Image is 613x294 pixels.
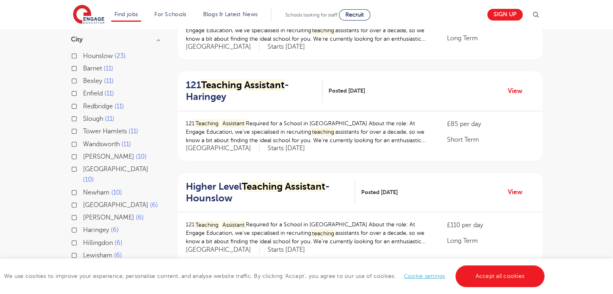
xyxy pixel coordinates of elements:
[203,11,258,17] a: Blogs & Latest News
[508,187,528,197] a: View
[242,181,283,192] mark: Teaching
[221,119,246,128] mark: Assistant
[83,226,109,234] span: Haringey
[83,77,88,83] input: Bexley 11
[114,103,124,110] span: 11
[83,166,148,173] span: [GEOGRAPHIC_DATA]
[83,252,112,259] span: Lewisham
[447,236,534,246] p: Long Term
[186,18,431,43] p: 121 Required for a School in [GEOGRAPHIC_DATA] About the role: At Engage Education, we’ve special...
[447,135,534,145] p: Short Term
[186,79,323,103] a: 121Teaching Assistant- Haringey
[508,86,528,96] a: View
[83,252,88,257] input: Lewisham 6
[455,265,545,287] a: Accept all cookies
[83,214,88,219] input: [PERSON_NAME] 6
[83,90,88,95] input: Enfield 11
[114,252,122,259] span: 6
[345,12,364,18] span: Recruit
[114,52,126,60] span: 23
[186,181,349,204] h2: Higher Level - Hounslow
[83,65,102,72] span: Barnet
[83,115,88,120] input: Slough 11
[361,188,398,197] span: Posted [DATE]
[83,153,134,160] span: [PERSON_NAME]
[114,11,138,17] a: Find jobs
[195,221,220,229] mark: Teaching
[83,90,103,97] span: Enfield
[404,273,445,279] a: Cookie settings
[83,77,102,85] span: Bexley
[83,153,88,158] input: [PERSON_NAME] 10
[447,33,534,43] p: Long Term
[129,128,138,135] span: 11
[487,9,523,21] a: Sign up
[186,181,355,204] a: Higher LevelTeaching Assistant- Hounslow
[73,5,104,25] img: Engage Education
[221,221,246,229] mark: Assistant
[83,189,88,194] input: Newham 10
[186,43,260,51] span: [GEOGRAPHIC_DATA]
[136,214,144,221] span: 6
[114,239,123,246] span: 6
[339,9,370,21] a: Recruit
[311,229,336,238] mark: teaching
[201,79,242,91] mark: Teaching
[83,115,103,122] span: Slough
[447,119,534,129] p: £85 per day
[186,79,316,103] h2: 121 - Haringey
[83,52,113,60] span: Hounslow
[83,176,94,183] span: 10
[83,141,120,148] span: Wandsworth
[83,128,127,135] span: Tower Hamlets
[121,141,131,148] span: 11
[83,189,110,196] span: Newham
[71,36,160,43] h3: City
[83,103,113,110] span: Redbridge
[268,43,305,51] p: Starts [DATE]
[311,128,336,136] mark: teaching
[268,246,305,254] p: Starts [DATE]
[195,119,220,128] mark: Teaching
[83,128,88,133] input: Tower Hamlets 11
[83,214,134,221] span: [PERSON_NAME]
[83,65,88,70] input: Barnet 11
[285,181,325,192] mark: Assistant
[186,246,260,254] span: [GEOGRAPHIC_DATA]
[83,201,148,209] span: [GEOGRAPHIC_DATA]
[186,144,260,153] span: [GEOGRAPHIC_DATA]
[83,239,113,246] span: Hillingdon
[83,226,88,232] input: Haringey 6
[136,153,147,160] span: 10
[154,11,186,17] a: For Schools
[311,26,336,35] mark: teaching
[105,115,114,122] span: 11
[244,79,285,91] mark: Assistant
[83,141,88,146] input: Wandsworth 11
[104,77,114,85] span: 11
[83,239,88,244] input: Hillingdon 6
[104,65,113,72] span: 11
[186,220,431,246] p: 121 Required for a School in [GEOGRAPHIC_DATA] About the role: At Engage Education, we’ve special...
[111,189,122,196] span: 10
[83,52,88,58] input: Hounslow 23
[328,87,365,95] span: Posted [DATE]
[4,273,547,279] span: We use cookies to improve your experience, personalise content, and analyse website traffic. By c...
[268,144,305,153] p: Starts [DATE]
[83,201,88,207] input: [GEOGRAPHIC_DATA] 6
[285,12,337,18] span: Schools looking for staff
[186,119,431,145] p: 121 Required for a School in [GEOGRAPHIC_DATA] About the role: At Engage Education, we’ve special...
[447,220,534,230] p: £110 per day
[83,103,88,108] input: Redbridge 11
[104,90,114,97] span: 11
[83,166,88,171] input: [GEOGRAPHIC_DATA] 10
[150,201,158,209] span: 6
[111,226,119,234] span: 6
